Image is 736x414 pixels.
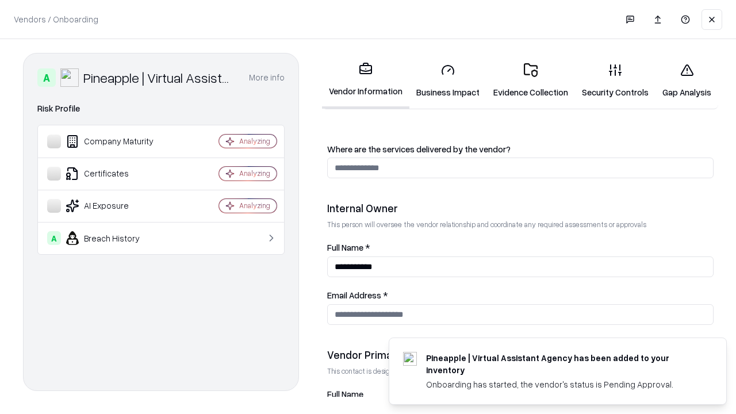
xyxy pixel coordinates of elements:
div: Pineapple | Virtual Assistant Agency has been added to your inventory [426,352,699,376]
a: Evidence Collection [486,54,575,108]
div: Risk Profile [37,102,285,116]
label: Where are the services delivered by the vendor? [327,145,714,154]
div: Certificates [47,167,185,181]
p: This contact is designated to receive the assessment request from Shift [327,366,714,376]
a: Business Impact [409,54,486,108]
div: Internal Owner [327,201,714,215]
div: Breach History [47,231,185,245]
div: Analyzing [239,201,270,210]
label: Full Name * [327,243,714,252]
label: Full Name [327,390,714,398]
p: This person will oversee the vendor relationship and coordinate any required assessments or appro... [327,220,714,229]
img: trypineapple.com [403,352,417,366]
a: Gap Analysis [655,54,718,108]
div: Analyzing [239,168,270,178]
div: AI Exposure [47,199,185,213]
div: Company Maturity [47,135,185,148]
div: Onboarding has started, the vendor's status is Pending Approval. [426,378,699,390]
div: Analyzing [239,136,270,146]
div: Pineapple | Virtual Assistant Agency [83,68,235,87]
div: A [37,68,56,87]
div: A [47,231,61,245]
div: Vendor Primary Contact [327,348,714,362]
label: Email Address * [327,291,714,300]
a: Vendor Information [322,53,409,109]
p: Vendors / Onboarding [14,13,98,25]
button: More info [249,67,285,88]
img: Pineapple | Virtual Assistant Agency [60,68,79,87]
a: Security Controls [575,54,655,108]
